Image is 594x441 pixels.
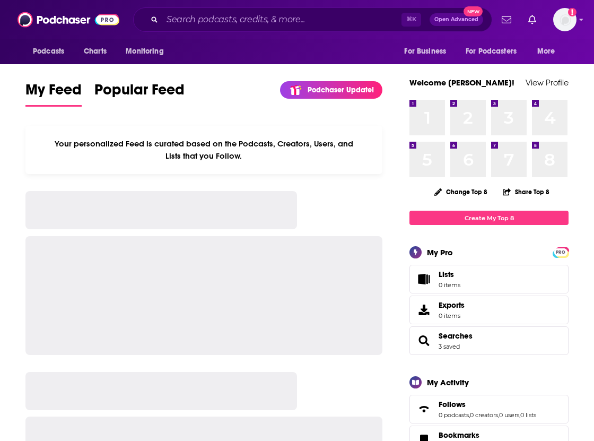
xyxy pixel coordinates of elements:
a: Follows [439,400,536,409]
a: PRO [554,248,567,256]
a: 0 podcasts [439,411,469,419]
a: Lists [409,265,569,293]
span: , [498,411,499,419]
span: Monitoring [126,44,163,59]
button: open menu [397,41,459,62]
a: My Feed [25,81,82,107]
a: Exports [409,296,569,324]
span: Exports [439,300,465,310]
span: Lists [439,270,454,279]
button: Share Top 8 [502,181,550,202]
a: 3 saved [439,343,460,350]
a: Charts [77,41,113,62]
div: My Activity [427,377,469,387]
span: For Podcasters [466,44,517,59]
span: Exports [413,302,434,317]
a: Searches [413,333,434,348]
span: My Feed [25,81,82,105]
span: Lists [439,270,460,279]
span: 0 items [439,281,460,289]
span: Bookmarks [439,430,479,440]
button: open menu [118,41,177,62]
a: Show notifications dropdown [497,11,516,29]
a: Show notifications dropdown [524,11,540,29]
a: Searches [439,331,473,341]
span: Open Advanced [434,17,478,22]
a: Follows [413,402,434,417]
span: For Business [404,44,446,59]
button: open menu [530,41,569,62]
a: Welcome [PERSON_NAME]! [409,77,514,88]
svg: Add a profile image [568,8,576,16]
a: 0 lists [520,411,536,419]
a: Create My Top 8 [409,211,569,225]
p: Podchaser Update! [308,85,374,94]
button: Change Top 8 [428,185,494,198]
span: , [469,411,470,419]
span: Searches [409,326,569,355]
span: New [464,6,483,16]
a: Popular Feed [94,81,185,107]
span: Follows [439,400,466,409]
span: Popular Feed [94,81,185,105]
a: View Profile [526,77,569,88]
div: My Pro [427,247,453,257]
button: Open AdvancedNew [430,13,483,26]
button: Show profile menu [553,8,576,31]
button: open menu [25,41,78,62]
a: Bookmarks [439,430,501,440]
a: 0 users [499,411,519,419]
div: Your personalized Feed is curated based on the Podcasts, Creators, Users, and Lists that you Follow. [25,126,382,174]
span: More [537,44,555,59]
span: , [519,411,520,419]
img: User Profile [553,8,576,31]
span: Follows [409,395,569,423]
img: Podchaser - Follow, Share and Rate Podcasts [18,10,119,30]
span: ⌘ K [401,13,421,27]
button: open menu [459,41,532,62]
span: 0 items [439,312,465,319]
div: Search podcasts, credits, & more... [133,7,492,32]
span: Charts [84,44,107,59]
span: Podcasts [33,44,64,59]
a: 0 creators [470,411,498,419]
span: Logged in as bgast63 [553,8,576,31]
input: Search podcasts, credits, & more... [162,11,401,28]
span: Lists [413,272,434,287]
